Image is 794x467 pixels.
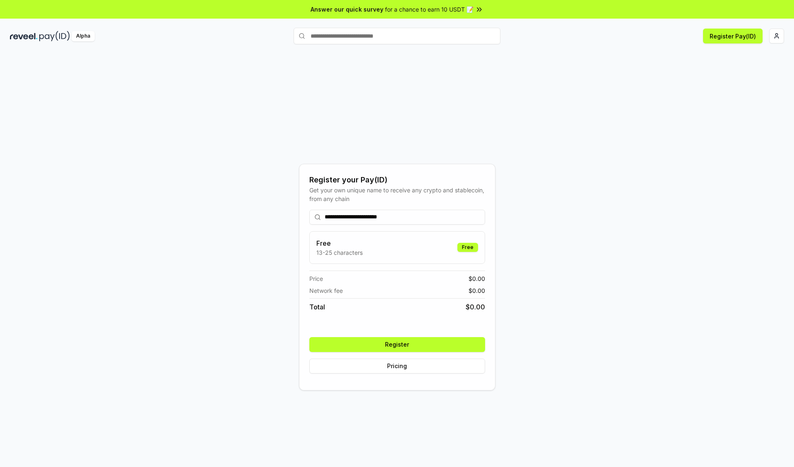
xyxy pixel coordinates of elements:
[469,286,485,295] span: $ 0.00
[309,286,343,295] span: Network fee
[309,174,485,186] div: Register your Pay(ID)
[309,359,485,374] button: Pricing
[309,302,325,312] span: Total
[457,243,478,252] div: Free
[466,302,485,312] span: $ 0.00
[10,31,38,41] img: reveel_dark
[385,5,474,14] span: for a chance to earn 10 USDT 📝
[703,29,763,43] button: Register Pay(ID)
[39,31,70,41] img: pay_id
[309,274,323,283] span: Price
[72,31,95,41] div: Alpha
[469,274,485,283] span: $ 0.00
[316,248,363,257] p: 13-25 characters
[316,238,363,248] h3: Free
[311,5,383,14] span: Answer our quick survey
[309,337,485,352] button: Register
[309,186,485,203] div: Get your own unique name to receive any crypto and stablecoin, from any chain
